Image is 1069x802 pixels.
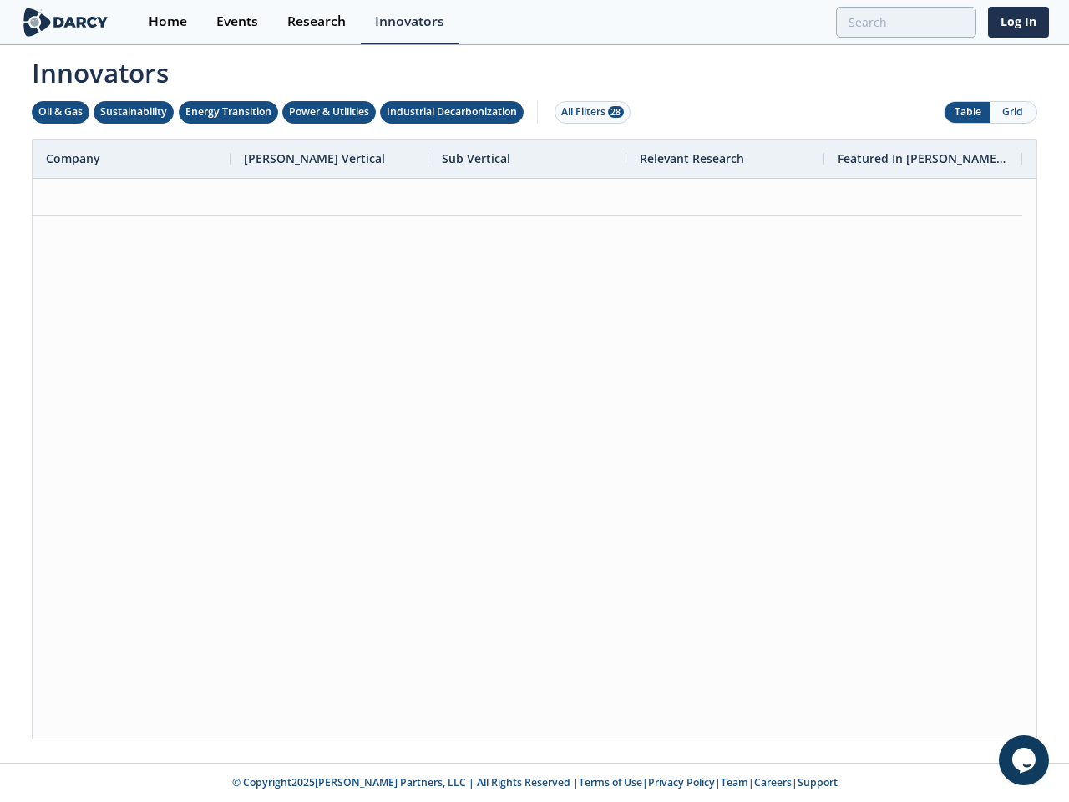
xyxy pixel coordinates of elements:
span: Sub Vertical [442,150,510,166]
a: Careers [754,775,792,789]
button: Grid [990,102,1036,123]
button: Power & Utilities [282,101,376,124]
div: Oil & Gas [38,104,83,119]
a: Log In [988,7,1049,38]
img: logo-wide.svg [20,8,111,37]
iframe: chat widget [999,735,1052,785]
a: Team [721,775,748,789]
button: Table [945,102,990,123]
button: Energy Transition [179,101,278,124]
p: © Copyright 2025 [PERSON_NAME] Partners, LLC | All Rights Reserved | | | | | [23,775,1046,790]
div: Research [287,15,346,28]
span: Company [46,150,100,166]
span: Innovators [20,47,1049,92]
span: 28 [608,106,624,118]
span: [PERSON_NAME] Vertical [244,150,385,166]
a: Terms of Use [579,775,642,789]
div: Sustainability [100,104,167,119]
input: Advanced Search [836,7,976,38]
div: All Filters [561,104,624,119]
span: Relevant Research [640,150,744,166]
div: Events [216,15,258,28]
button: Sustainability [94,101,174,124]
div: Innovators [375,15,444,28]
a: Privacy Policy [648,775,715,789]
div: Power & Utilities [289,104,369,119]
a: Support [798,775,838,789]
div: Industrial Decarbonization [387,104,517,119]
div: Energy Transition [185,104,271,119]
div: Home [149,15,187,28]
button: Oil & Gas [32,101,89,124]
button: All Filters 28 [555,101,631,124]
button: Industrial Decarbonization [380,101,524,124]
span: Featured In [PERSON_NAME] Live [838,150,1009,166]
